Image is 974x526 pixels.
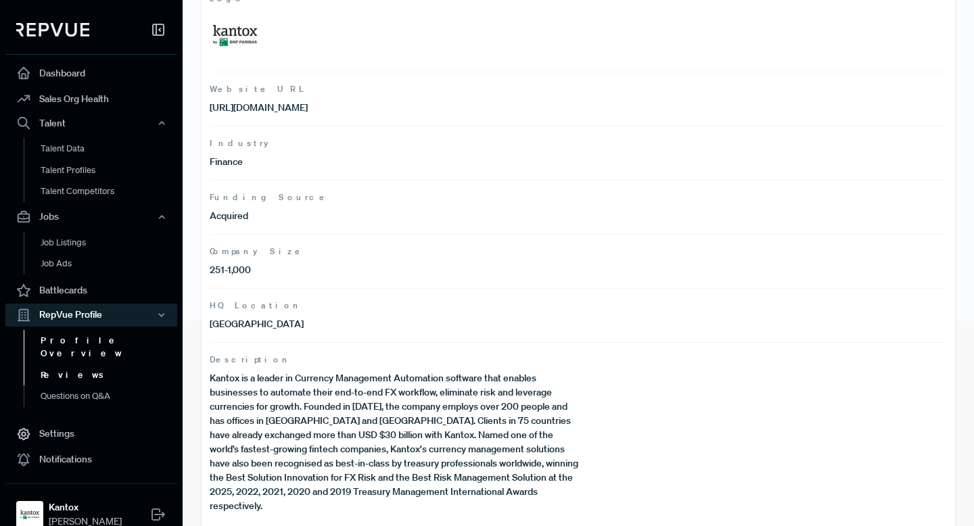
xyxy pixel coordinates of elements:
[16,23,89,37] img: RepVue
[5,60,177,86] a: Dashboard
[5,112,177,135] button: Talent
[210,83,947,95] span: Website URL
[210,137,947,149] span: Industry
[210,300,947,312] span: HQ Location
[210,317,578,331] p: [GEOGRAPHIC_DATA]
[5,278,177,304] a: Battlecards
[210,263,578,277] p: 251-1,000
[210,10,260,61] img: Logo
[210,371,578,513] p: Kantox is a leader in Currency Management Automation software that enables businesses to automate...
[24,253,195,274] a: Job Ads
[24,160,195,181] a: Talent Profiles
[5,421,177,447] a: Settings
[24,138,195,160] a: Talent Data
[5,86,177,112] a: Sales Org Health
[5,304,177,327] button: RepVue Profile
[210,191,947,204] span: Funding Source
[5,206,177,229] button: Jobs
[24,232,195,254] a: Job Listings
[24,385,195,407] a: Questions on Q&A
[49,500,122,515] strong: Kantox
[210,209,578,223] p: Acquired
[24,364,195,386] a: Reviews
[19,504,41,525] img: Kantox
[24,181,195,202] a: Talent Competitors
[210,245,947,258] span: Company Size
[210,155,578,169] p: Finance
[5,447,177,473] a: Notifications
[210,354,947,366] span: Description
[24,330,195,364] a: Profile Overview
[210,101,578,115] p: [URL][DOMAIN_NAME]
